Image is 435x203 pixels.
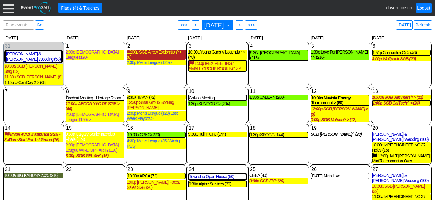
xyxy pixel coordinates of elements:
span: [DATE] [203,22,231,28]
div: 1:30p Love For [PERSON_NAME] * > (216) [311,50,369,60]
div: Show menu [4,166,63,173]
span: [DATE] [203,22,225,28]
div: Show menu [372,166,431,173]
div: Show menu [188,88,247,95]
div: Show menu [66,88,124,95]
div: 12:00p SGB Arrow Exploration^ > (8) [127,50,186,60]
a: [DATE] [396,20,413,30]
div: 2:36p Men's League (120)> [127,60,186,65]
div: Show menu [188,125,247,132]
div: 9:30a Hull In One (144) [188,132,247,137]
div: 10:00a SGB Jammers^ > (12) [372,95,431,100]
div: Show menu [127,166,186,173]
div: Show menu [249,125,308,132]
div: 1:30p IPEX MEETING / SMALL GROUP BOOKING > ^ (12) [189,61,246,71]
span: > [237,22,242,28]
div: Show menu [249,88,308,95]
div: 10:00a BIG KAHUNA 2025 (216) [4,173,63,178]
div: [DATE] [3,34,64,42]
div: [PERSON_NAME] & [PERSON_NAME] Wedding (100) [372,173,431,183]
span: daverobinson [386,5,412,10]
div: Show menu [4,125,63,132]
div: Show menu [311,88,369,95]
div: Show menu [249,43,308,50]
div: Show menu [4,43,63,50]
div: 12:30p Small Group Booking [PERSON_NAME] - [PERSON_NAME] > (8) [127,100,186,110]
div: 12:00p SGB [PERSON_NAME] > (8) [311,106,369,117]
div: 10:00a MPE ENGINEERING 27 Holes (16) [372,142,431,153]
span: <<< [179,22,188,28]
div: Show menu [249,166,308,173]
div: 11:00a AECON YYC OP SGB > (40) [66,101,124,112]
div: Show menu [188,43,247,50]
div: 1:30p CALEP > (200) [249,95,308,100]
div: [DATE] [64,34,126,42]
div: Show menu [188,166,247,173]
div: Menu: Click or 'Crtl+M' to toggle menu open/close [3,2,14,13]
div: [DATE] [371,34,432,42]
div: Show menu [372,43,431,50]
div: Galvon Meeting [189,95,246,101]
div: 1:30p SPOGG (144) [250,132,308,137]
div: 3:30p SGB GFL 9H^ (16) [66,153,124,158]
div: Show menu [311,125,369,132]
div: 10:30a Young Guns V Legends * > (48) [188,50,247,60]
div: 3:00p SGB EY^ (20) [249,178,308,184]
div: [DATE] Night Live [311,173,369,179]
a: Go [35,20,44,30]
span: >>> [247,22,256,28]
div: Show menu [66,125,124,132]
div: 8:30a Aviva Insurance SGB - 8:40am Start For 1st Group (16) [4,132,63,142]
a: Logout [416,3,432,13]
div: [DATE] [126,34,187,42]
div: 9:30a [GEOGRAPHIC_DATA] (216) [250,50,308,61]
div: Show menu [311,43,369,50]
div: 2:00p [DEMOGRAPHIC_DATA] League (120) > [66,112,124,122]
div: [DATE] [309,34,371,42]
div: Show menu [311,166,369,173]
div: 1:00p [PERSON_NAME] Forest Sales SGB (20) [127,180,186,190]
div: 2:00p [DEMOGRAPHIC_DATA] League WIND UP PARTY(120) [66,142,124,153]
div: 1:51p Connacher Oil > (46) [373,50,430,55]
span: Flags (4) & Touches [60,5,100,11]
span: Find event: enter title [5,21,32,35]
div: [PERSON_NAME] & [PERSON_NAME] Wedding (53) [6,51,61,62]
div: Show menu [66,166,124,173]
div: Show menu [127,88,186,95]
div: 2:00p [DEMOGRAPHIC_DATA] League (120) [66,50,124,60]
div: Show menu [372,88,431,95]
div: 1:15p U-Can Day 2 > (68) [4,80,63,85]
div: 2:30p Men's League (120) Last Week Playoffs > [127,111,186,121]
div: Township Open House (50) [189,174,246,179]
div: 10:00a Nuvista Energy Tournament > (60) [311,95,369,106]
div: 11:30a SGB [PERSON_NAME] (8) [4,74,63,80]
div: 3:00p Wolfpack SGB (20) [372,56,431,62]
div: Bachart Meeting - Heritage Room [66,95,124,101]
div: 10:30a SGB [PERSON_NAME] (32) [372,184,431,194]
div: SGB [PERSON_NAME]^ (20) [311,132,369,137]
div: [PERSON_NAME] & [PERSON_NAME] Wedding (100) [372,132,431,142]
div: 9:30a TIAA > (72) [127,95,186,100]
div: Show menu [66,43,124,50]
div: 1:00p SGB CalTech^ > (24) [373,101,430,106]
div: 4:30p Men's League (85) Windup Party [127,138,186,149]
div: 10:00a SGB [PERSON_NAME] Stag (12) [4,64,63,74]
div: Show menu [127,125,186,132]
img: EventPro360 [20,1,52,15]
div: 9:30a Calgary Senior Interclub Finale (124) [66,132,124,142]
div: 9:30a Alpine Services (30) [189,181,246,187]
div: 3:00p SGB Nutrien^ > (12) [311,117,369,122]
div: Show menu [127,43,186,50]
div: 10:00a ARCA (72) [127,173,185,179]
div: [DATE] [248,34,309,42]
div: CEEA (40) [249,173,308,178]
a: Refresh [414,20,432,30]
div: Show menu [372,125,431,132]
span: < [193,22,198,28]
div: Show menu [4,88,63,95]
div: 1:30p SUNCOR * > (204) [188,101,247,106]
